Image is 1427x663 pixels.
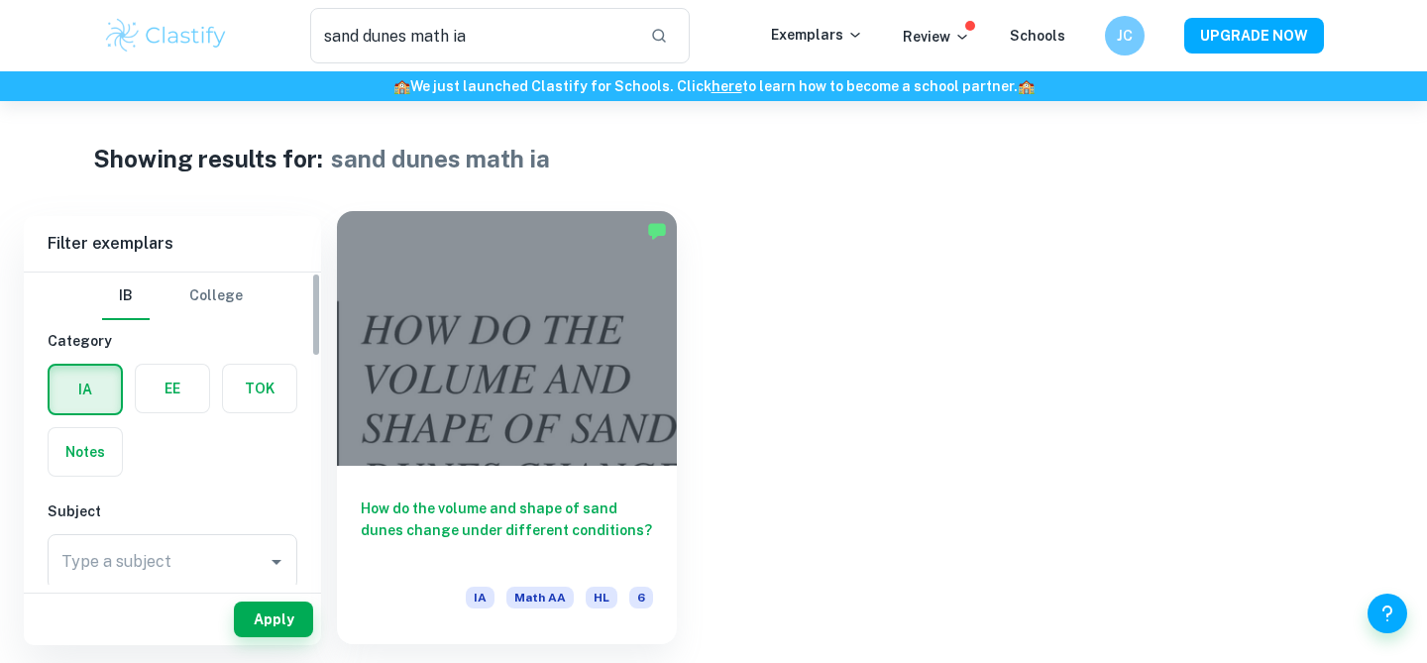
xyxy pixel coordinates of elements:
[1184,18,1324,54] button: UPGRADE NOW
[102,273,243,320] div: Filter type choice
[93,141,323,176] h1: Showing results for:
[48,330,297,352] h6: Category
[712,78,742,94] a: here
[24,216,321,272] h6: Filter exemplars
[1368,594,1407,633] button: Help and Feedback
[629,587,653,608] span: 6
[393,78,410,94] span: 🏫
[310,8,634,63] input: Search for any exemplars...
[102,273,150,320] button: IB
[234,602,313,637] button: Apply
[49,428,122,476] button: Notes
[771,24,863,46] p: Exemplars
[223,365,296,412] button: TOK
[586,587,617,608] span: HL
[1010,28,1065,44] a: Schools
[331,141,550,176] h1: sand dunes math ia
[1114,25,1137,47] h6: JC
[903,26,970,48] p: Review
[4,75,1423,97] h6: We just launched Clastify for Schools. Click to learn how to become a school partner.
[647,221,667,241] img: Marked
[48,500,297,522] h6: Subject
[136,365,209,412] button: EE
[263,548,290,576] button: Open
[103,16,229,55] img: Clastify logo
[506,587,574,608] span: Math AA
[361,497,653,563] h6: How do the volume and shape of sand dunes change under different conditions?
[1018,78,1035,94] span: 🏫
[337,216,677,649] a: How do the volume and shape of sand dunes change under different conditions?IAMath AAHL6
[189,273,243,320] button: College
[50,366,121,413] button: IA
[1105,16,1145,55] button: JC
[466,587,494,608] span: IA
